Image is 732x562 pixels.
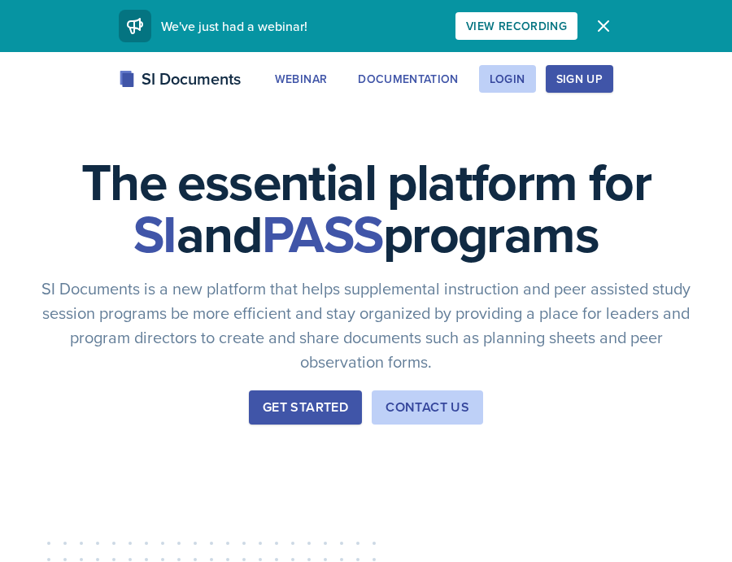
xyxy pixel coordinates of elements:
div: Sign Up [556,72,603,85]
div: Documentation [358,72,459,85]
button: Contact Us [372,390,483,425]
button: Documentation [347,65,469,93]
div: Get Started [263,398,348,417]
button: Get Started [249,390,362,425]
div: View Recording [466,20,567,33]
div: SI Documents [119,67,241,91]
button: Login [479,65,536,93]
div: Login [490,72,525,85]
div: Webinar [275,72,327,85]
button: Webinar [264,65,338,93]
button: Sign Up [546,65,613,93]
div: Contact Us [386,398,469,417]
span: We've just had a webinar! [161,17,307,35]
button: View Recording [455,12,577,40]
